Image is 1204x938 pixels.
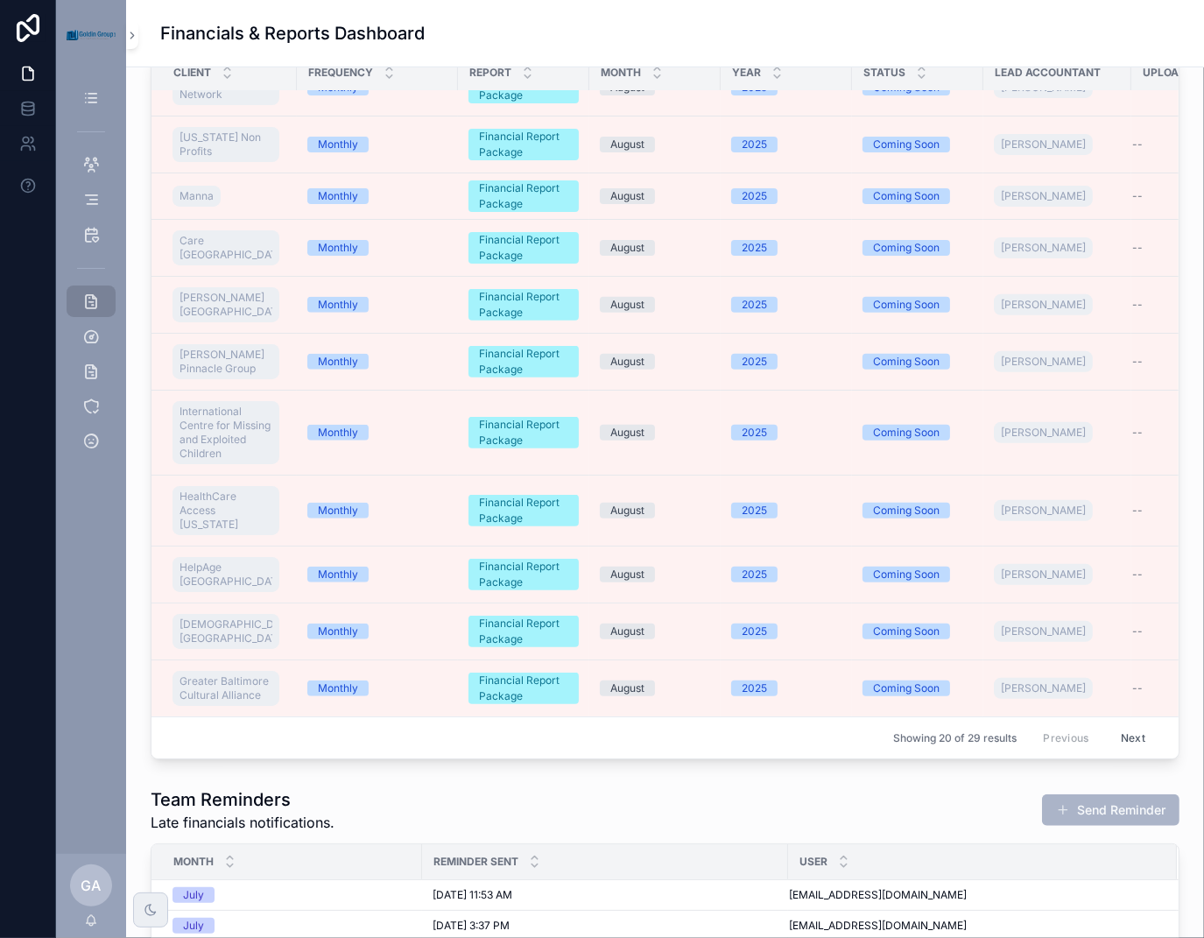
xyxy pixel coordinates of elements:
[994,561,1121,589] a: [PERSON_NAME]
[173,401,279,464] a: International Centre for Missing and Exploited Children
[180,130,272,159] span: [US_STATE] Non Profits
[1042,794,1179,826] button: Send Reminder
[994,186,1093,207] a: [PERSON_NAME]
[433,855,518,869] span: Reminder Sent
[307,425,447,441] a: Monthly
[873,624,940,639] div: Coming Soon
[742,503,767,518] div: 2025
[610,425,644,441] div: August
[1109,724,1158,751] button: Next
[600,354,710,370] a: August
[731,137,841,152] a: 2025
[1132,241,1143,255] span: --
[863,681,973,696] a: Coming Soon
[742,188,767,204] div: 2025
[67,30,116,39] img: App logo
[600,297,710,313] a: August
[994,234,1121,262] a: [PERSON_NAME]
[479,129,568,160] div: Financial Report Package
[433,888,512,902] span: [DATE] 11:53 AM
[1132,504,1143,518] span: --
[468,129,579,160] a: Financial Report Package
[742,137,767,152] div: 2025
[479,495,568,526] div: Financial Report Package
[742,297,767,313] div: 2025
[994,674,1121,702] a: [PERSON_NAME]
[1001,298,1086,312] span: [PERSON_NAME]
[731,503,841,518] a: 2025
[468,232,579,264] a: Financial Report Package
[180,348,272,376] span: [PERSON_NAME] Pinnacle Group
[81,875,102,896] span: GA
[863,624,973,639] a: Coming Soon
[994,564,1093,585] a: [PERSON_NAME]
[873,240,940,256] div: Coming Soon
[308,66,373,80] span: Frequency
[468,559,579,590] a: Financial Report Package
[318,503,358,518] div: Monthly
[173,398,286,468] a: International Centre for Missing and Exploited Children
[863,297,973,313] a: Coming Soon
[318,240,358,256] div: Monthly
[1001,189,1086,203] span: [PERSON_NAME]
[180,405,272,461] span: International Centre for Missing and Exploited Children
[468,289,579,321] a: Financial Report Package
[173,284,286,326] a: [PERSON_NAME][GEOGRAPHIC_DATA]
[180,189,214,203] span: Manna
[610,624,644,639] div: August
[479,346,568,377] div: Financial Report Package
[479,232,568,264] div: Financial Report Package
[479,417,568,448] div: Financial Report Package
[307,681,447,696] a: Monthly
[180,291,272,319] span: [PERSON_NAME][GEOGRAPHIC_DATA]
[56,70,126,480] div: scrollable content
[1001,426,1086,440] span: [PERSON_NAME]
[1001,681,1086,695] span: [PERSON_NAME]
[307,354,447,370] a: Monthly
[173,341,286,383] a: [PERSON_NAME] Pinnacle Group
[994,291,1121,319] a: [PERSON_NAME]
[873,681,940,696] div: Coming Soon
[994,134,1093,155] a: [PERSON_NAME]
[742,624,767,639] div: 2025
[731,425,841,441] a: 2025
[307,624,447,639] a: Monthly
[173,614,279,649] a: [DEMOGRAPHIC_DATA][GEOGRAPHIC_DATA]
[1132,681,1143,695] span: --
[863,567,973,582] a: Coming Soon
[610,681,644,696] div: August
[1001,138,1086,152] span: [PERSON_NAME]
[994,617,1121,645] a: [PERSON_NAME]
[600,188,710,204] a: August
[307,240,447,256] a: Monthly
[479,559,568,590] div: Financial Report Package
[161,21,426,46] h1: Financials & Reports Dashboard
[173,855,214,869] span: Month
[173,667,286,709] a: Greater Baltimore Cultural Alliance
[468,180,579,212] a: Financial Report Package
[479,289,568,321] div: Financial Report Package
[789,888,967,902] span: [EMAIL_ADDRESS][DOMAIN_NAME]
[469,66,511,80] span: Report
[994,500,1093,521] a: [PERSON_NAME]
[873,137,940,152] div: Coming Soon
[173,227,286,269] a: Care [GEOGRAPHIC_DATA]
[1132,426,1143,440] span: --
[173,486,279,535] a: HealthCare Access [US_STATE]
[468,673,579,704] a: Financial Report Package
[479,616,568,647] div: Financial Report Package
[173,186,221,207] a: Manna
[731,354,841,370] a: 2025
[731,681,841,696] a: 2025
[731,624,841,639] a: 2025
[601,66,641,80] span: Month
[1132,568,1143,582] span: --
[600,240,710,256] a: August
[873,297,940,313] div: Coming Soon
[468,616,579,647] a: Financial Report Package
[1132,355,1143,369] span: --
[307,567,447,582] a: Monthly
[468,495,579,526] a: Financial Report Package
[180,674,272,702] span: Greater Baltimore Cultural Alliance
